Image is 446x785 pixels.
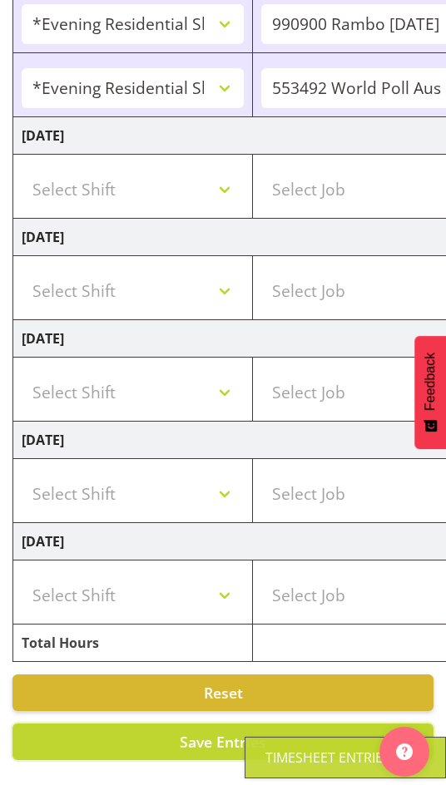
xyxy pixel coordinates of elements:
[12,723,434,760] button: Save Entries
[12,674,434,711] button: Reset
[414,336,446,449] button: Feedback - Show survey
[204,683,243,703] span: Reset
[180,732,266,752] span: Save Entries
[13,625,253,662] td: Total Hours
[265,748,425,768] div: Timesheet Entries Save
[423,353,438,411] span: Feedback
[396,743,413,760] img: help-xxl-2.png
